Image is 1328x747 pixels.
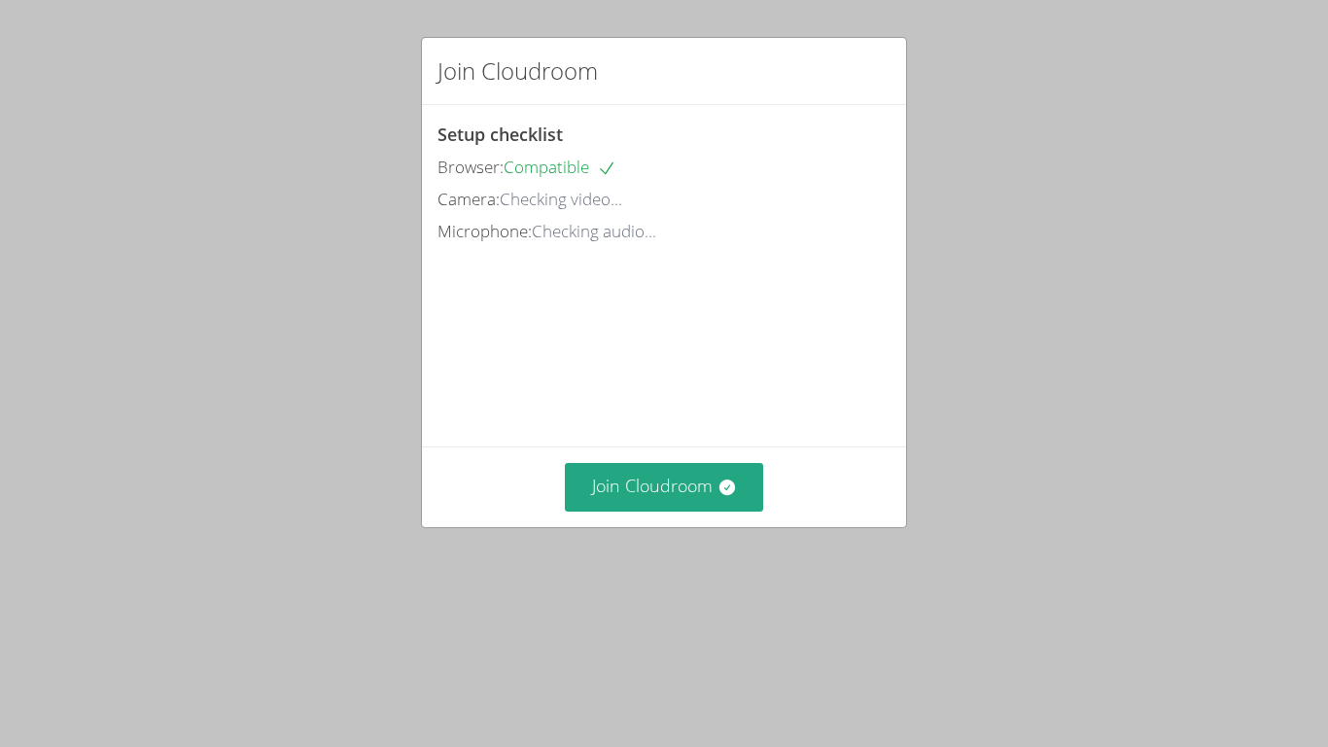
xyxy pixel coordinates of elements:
span: Checking video... [500,188,622,210]
span: Microphone: [437,220,532,242]
button: Join Cloudroom [565,463,764,511]
span: Checking audio... [532,220,656,242]
span: Browser: [437,156,504,178]
h2: Join Cloudroom [437,53,598,89]
span: Camera: [437,188,500,210]
span: Compatible [504,156,616,178]
span: Setup checklist [437,123,563,146]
